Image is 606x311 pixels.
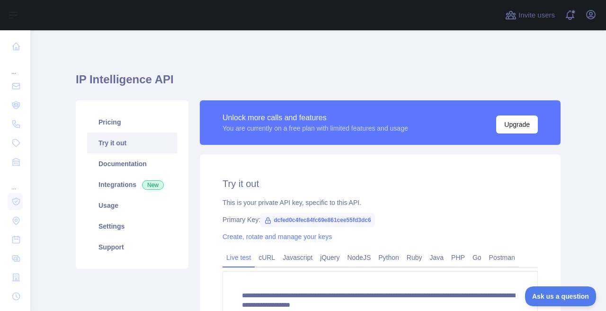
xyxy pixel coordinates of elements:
a: Java [426,250,448,265]
a: Settings [87,216,177,237]
a: Javascript [279,250,316,265]
a: jQuery [316,250,343,265]
div: Primary Key: [223,215,538,224]
a: Python [374,250,403,265]
a: Try it out [87,133,177,153]
a: cURL [255,250,279,265]
a: Create, rotate and manage your keys [223,233,332,240]
a: Pricing [87,112,177,133]
div: Unlock more calls and features [223,112,408,124]
a: Go [469,250,485,265]
iframe: Toggle Customer Support [525,286,597,306]
span: New [142,180,164,190]
a: PHP [447,250,469,265]
a: NodeJS [343,250,374,265]
span: dcfed0c4fec84fc69e861cee55fd3dc6 [260,213,374,227]
h1: IP Intelligence API [76,72,561,95]
a: Live test [223,250,255,265]
div: ... [8,172,23,191]
span: Invite users [518,10,555,21]
a: Integrations New [87,174,177,195]
a: Usage [87,195,177,216]
div: You are currently on a free plan with limited features and usage [223,124,408,133]
a: Ruby [403,250,426,265]
a: Documentation [87,153,177,174]
a: Postman [485,250,519,265]
button: Invite users [503,8,557,23]
div: This is your private API key, specific to this API. [223,198,538,207]
a: Support [87,237,177,258]
h2: Try it out [223,177,538,190]
button: Upgrade [496,116,538,133]
div: ... [8,57,23,76]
